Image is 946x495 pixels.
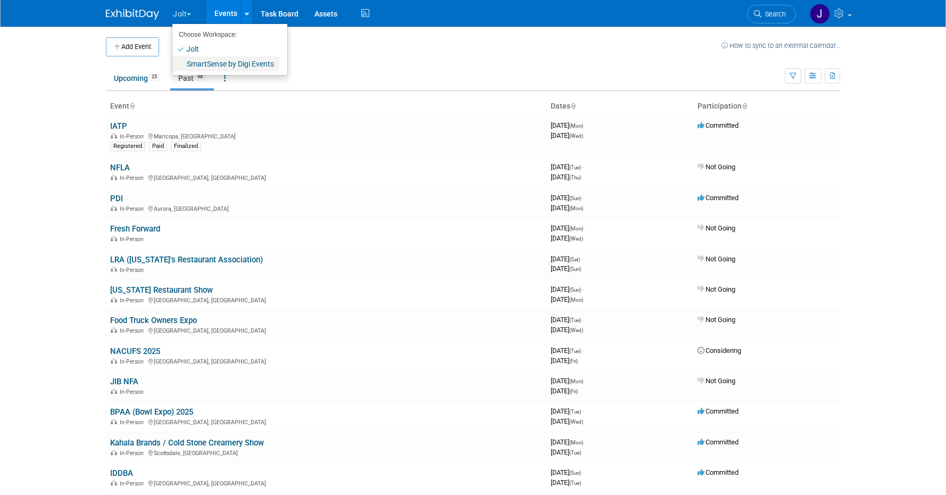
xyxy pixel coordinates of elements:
img: In-Person Event [111,419,117,424]
a: Kahala Brands / Cold Stone Creamery Show [110,438,264,448]
th: Event [106,97,546,115]
span: [DATE] [551,204,583,212]
span: In-Person [120,419,147,426]
a: IDDBA [110,468,133,478]
span: [DATE] [551,468,584,476]
span: In-Person [120,450,147,457]
span: (Wed) [569,236,583,242]
span: [DATE] [551,478,581,486]
span: In-Person [120,133,147,140]
span: (Fri) [569,358,578,364]
img: ExhibitDay [106,9,159,20]
span: (Sun) [569,266,581,272]
span: - [583,163,584,171]
span: In-Person [120,480,147,487]
span: Not Going [698,377,735,385]
span: (Wed) [569,327,583,333]
span: (Wed) [569,133,583,139]
span: In-Person [120,389,147,395]
span: - [583,316,584,324]
span: - [585,438,586,446]
img: In-Person Event [111,450,117,455]
span: Not Going [698,316,735,324]
span: (Tue) [569,480,581,486]
span: Search [761,10,786,18]
img: In-Person Event [111,358,117,364]
a: LRA ([US_STATE]'s Restaurant Association) [110,255,263,265]
span: [DATE] [551,285,584,293]
span: - [583,285,584,293]
li: Choose Workspace: [172,28,279,42]
span: In-Person [120,205,147,212]
span: (Tue) [569,409,581,415]
span: (Mon) [569,440,583,445]
span: Considering [698,346,741,354]
span: [DATE] [551,346,584,354]
span: Not Going [698,163,735,171]
a: NACUFS 2025 [110,346,160,356]
span: (Mon) [569,226,583,232]
div: Maricopa, [GEOGRAPHIC_DATA] [110,131,542,140]
a: Jolt [172,42,279,56]
span: Not Going [698,224,735,232]
span: (Fri) [569,389,578,394]
span: [DATE] [551,407,584,415]
span: (Tue) [569,317,581,323]
a: [US_STATE] Restaurant Show [110,285,213,295]
span: [DATE] [551,131,583,139]
span: (Mon) [569,123,583,129]
span: In-Person [120,297,147,304]
img: In-Person Event [111,297,117,302]
span: [DATE] [551,295,583,303]
img: In-Person Event [111,205,117,211]
span: [DATE] [551,173,581,181]
span: - [583,346,584,354]
span: 25 [148,73,160,81]
a: Sort by Event Name [129,102,135,110]
img: In-Person Event [111,327,117,333]
span: Committed [698,407,738,415]
div: Registered [110,142,145,151]
a: NFLA [110,163,130,172]
img: In-Person Event [111,389,117,394]
span: - [583,468,584,476]
div: [GEOGRAPHIC_DATA], [GEOGRAPHIC_DATA] [110,295,542,304]
a: SmartSense by Digi Events [172,56,279,71]
span: (Tue) [569,450,581,456]
div: [GEOGRAPHIC_DATA], [GEOGRAPHIC_DATA] [110,326,542,334]
a: Upcoming25 [106,68,168,88]
span: [DATE] [551,417,583,425]
span: [DATE] [551,316,584,324]
span: Committed [698,121,738,129]
div: Aurora, [GEOGRAPHIC_DATA] [110,204,542,212]
a: BPAA (Bowl Expo) 2025 [110,407,193,417]
span: (Tue) [569,164,581,170]
span: [DATE] [551,255,583,263]
span: In-Person [120,358,147,365]
span: [DATE] [551,387,578,395]
a: Food Truck Owners Expo [110,316,197,325]
span: 98 [194,73,206,81]
span: [DATE] [551,224,586,232]
span: Not Going [698,285,735,293]
a: Sort by Participation Type [742,102,747,110]
a: Fresh Forward [110,224,160,234]
img: In-Person Event [111,267,117,272]
span: (Mon) [569,378,583,384]
span: - [585,121,586,129]
span: [DATE] [551,163,584,171]
span: In-Person [120,327,147,334]
div: Scottsdale, [GEOGRAPHIC_DATA] [110,448,542,457]
a: IATP [110,121,127,131]
span: [DATE] [551,448,581,456]
div: [GEOGRAPHIC_DATA], [GEOGRAPHIC_DATA] [110,417,542,426]
span: (Thu) [569,175,581,180]
div: [GEOGRAPHIC_DATA], [GEOGRAPHIC_DATA] [110,173,542,181]
img: In-Person Event [111,133,117,138]
a: Search [747,5,796,23]
span: - [583,407,584,415]
div: Paid [149,142,167,151]
span: [DATE] [551,121,586,129]
img: Jeff Eltringham [810,4,830,24]
a: How to sync to an external calendar... [721,42,840,49]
